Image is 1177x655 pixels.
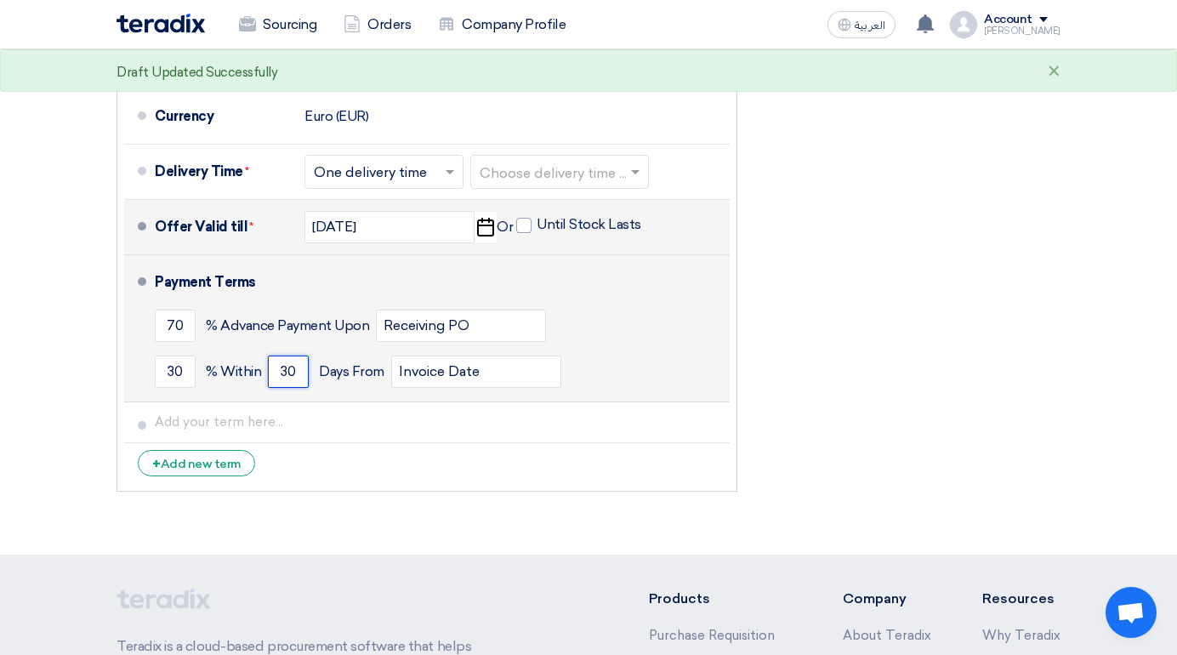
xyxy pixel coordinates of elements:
[117,14,205,33] img: Teradix logo
[155,207,291,248] div: Offer Valid till
[117,63,278,83] div: Draft Updated Successfully
[330,6,424,43] a: Orders
[516,216,641,233] label: Until Stock Lasts
[206,317,369,334] span: % Advance Payment Upon
[649,589,793,609] li: Products
[155,151,291,192] div: Delivery Time
[155,96,291,137] div: Currency
[843,628,931,643] a: About Teradix
[304,100,368,133] div: Euro (EUR)
[984,26,1060,36] div: [PERSON_NAME]
[497,219,513,236] span: Or
[855,20,885,31] span: العربية
[155,310,196,342] input: payment-term-1
[424,6,579,43] a: Company Profile
[982,589,1060,609] li: Resources
[304,211,475,243] input: yyyy-mm-dd
[155,262,709,303] div: Payment Terms
[649,628,775,643] a: Purchase Requisition
[1048,62,1060,83] div: ×
[206,363,261,380] span: % Within
[155,406,723,438] input: Add your term here...
[376,310,546,342] input: payment-term-2
[155,356,196,388] input: payment-term-2
[982,628,1060,643] a: Why Teradix
[391,356,561,388] input: payment-term-2
[827,11,896,38] button: العربية
[225,6,330,43] a: Sourcing
[843,589,931,609] li: Company
[138,450,255,476] div: Add new term
[950,11,977,38] img: profile_test.png
[319,363,384,380] span: Days From
[1106,587,1157,638] a: Open chat
[268,356,309,388] input: payment-term-2
[984,13,1032,27] div: Account
[152,456,161,472] span: +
